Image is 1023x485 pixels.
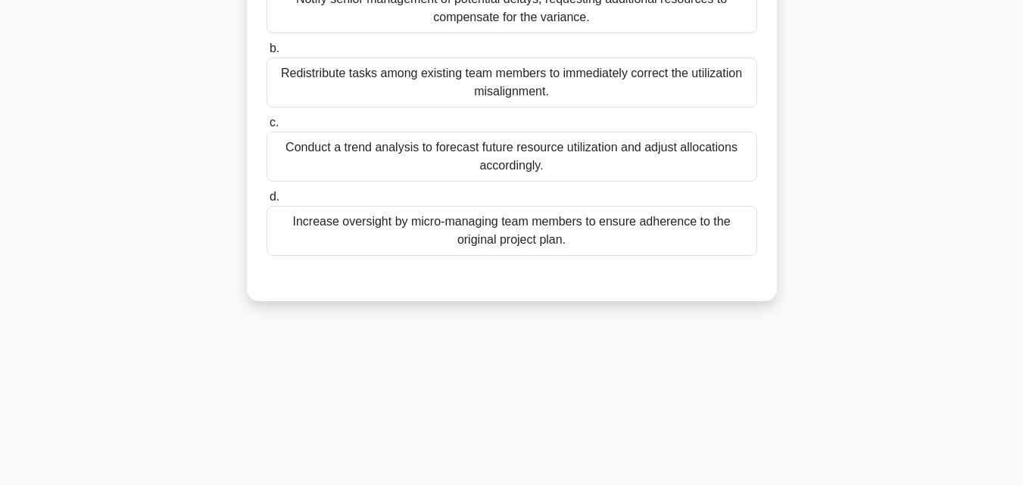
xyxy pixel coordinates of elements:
[267,132,757,182] div: Conduct a trend analysis to forecast future resource utilization and adjust allocations accordingly.
[267,58,757,107] div: Redistribute tasks among existing team members to immediately correct the utilization misalignment.
[267,206,757,256] div: Increase oversight by micro-managing team members to ensure adherence to the original project plan.
[270,116,279,129] span: c.
[270,190,279,203] span: d.
[270,42,279,54] span: b.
